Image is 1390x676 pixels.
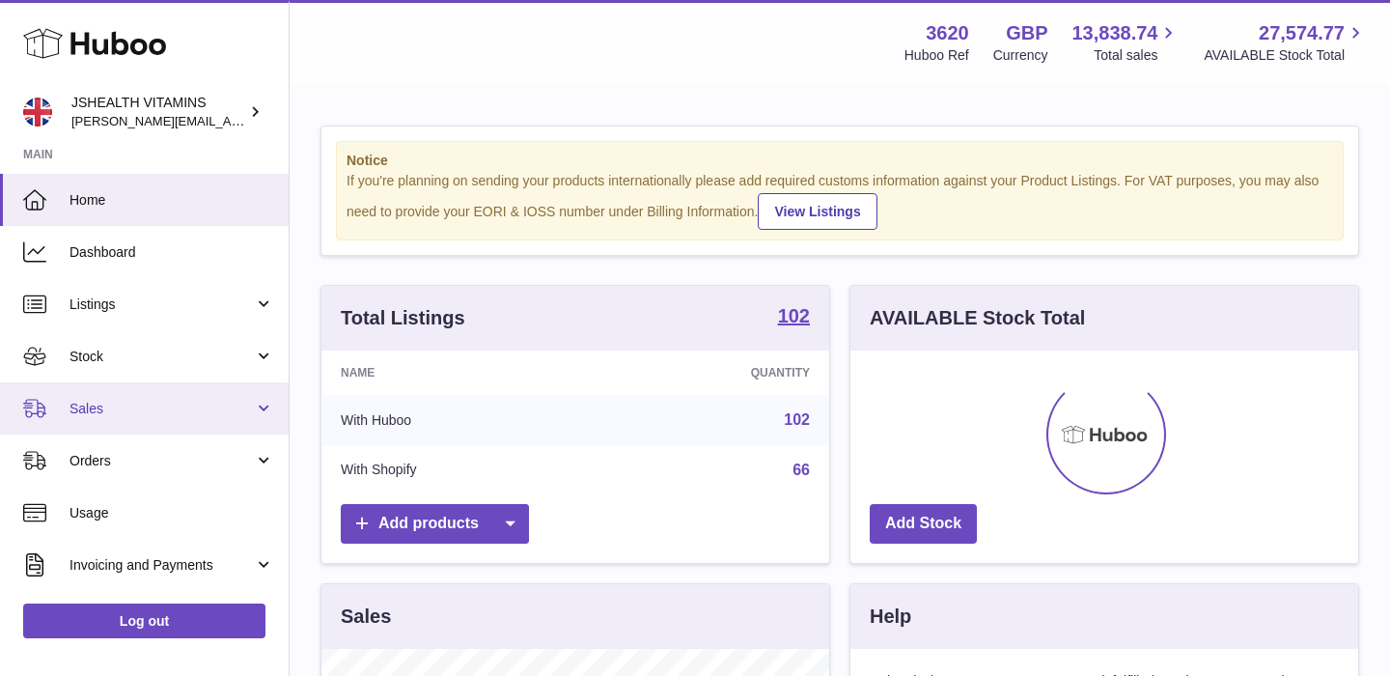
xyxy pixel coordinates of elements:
[71,113,387,128] span: [PERSON_NAME][EMAIL_ADDRESS][DOMAIN_NAME]
[993,46,1048,65] div: Currency
[321,351,596,395] th: Name
[1071,20,1157,46] span: 13,838.74
[792,462,810,478] a: 66
[23,98,52,127] img: francesca@jshealthvitamins.com
[69,556,254,575] span: Invoicing and Payments
[1204,46,1367,65] span: AVAILABLE Stock Total
[870,604,911,630] h3: Help
[1259,20,1345,46] span: 27,574.77
[69,452,254,470] span: Orders
[870,504,977,544] a: Add Stock
[347,152,1333,170] strong: Notice
[69,400,254,418] span: Sales
[69,296,254,314] span: Listings
[1006,20,1047,46] strong: GBP
[341,604,391,630] h3: Sales
[870,305,1085,331] h3: AVAILABLE Stock Total
[69,348,254,366] span: Stock
[596,351,829,395] th: Quantity
[321,445,596,495] td: With Shopify
[1071,20,1180,65] a: 13,838.74 Total sales
[778,306,810,329] a: 102
[341,504,529,544] a: Add products
[926,20,969,46] strong: 3620
[784,411,810,428] a: 102
[69,243,274,262] span: Dashboard
[69,191,274,210] span: Home
[347,172,1333,230] div: If you're planning on sending your products internationally please add required customs informati...
[71,94,245,130] div: JSHEALTH VITAMINS
[321,395,596,445] td: With Huboo
[23,604,265,638] a: Log out
[341,305,465,331] h3: Total Listings
[69,504,274,522] span: Usage
[778,306,810,325] strong: 102
[904,46,969,65] div: Huboo Ref
[758,193,876,230] a: View Listings
[1094,46,1180,65] span: Total sales
[1204,20,1367,65] a: 27,574.77 AVAILABLE Stock Total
